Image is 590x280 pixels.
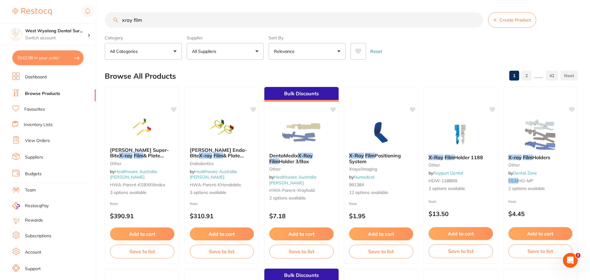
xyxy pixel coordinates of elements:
[25,35,87,41] p: Switch account
[25,233,51,239] a: Subscriptions
[433,170,463,176] a: Raypurt Dental
[454,154,483,160] span: Holder 1188
[508,244,573,258] button: Save to list
[190,147,254,159] b: Kerr Hawe Endo-Bite X-ray Film & Plate holder with Ring
[509,69,519,82] a: 1
[199,152,212,159] em: X-ray
[429,244,493,258] button: Save to list
[532,154,550,160] span: Holders
[192,48,219,54] p: All Suppliers
[110,161,174,166] small: other
[25,171,42,177] a: Budgets
[202,112,242,142] img: Kerr Hawe Endo-Bite X-ray Film & Plate holder with Ring
[24,122,53,128] a: Inventory Lists
[187,35,264,41] label: Supplier
[488,12,536,28] button: Create Product
[349,212,413,219] p: $1.95
[12,202,20,209] img: RestocqPay
[349,245,413,258] button: Save to list
[269,158,279,164] em: Film
[190,201,198,206] span: from
[105,43,182,60] button: All Categories
[25,187,36,193] a: Team
[349,201,357,206] span: from
[269,174,316,185] a: Healthware Australia [PERSON_NAME]
[110,182,165,187] span: HWA-parent-KSBXKitindex
[110,152,164,164] span: & Plate Holder PA with Index
[119,152,132,159] em: X-ray
[576,253,580,258] span: 2
[269,245,334,258] button: Save to list
[12,50,83,65] button: $542.98 in your order
[110,169,157,180] span: by
[110,169,157,180] a: Healthware Australia [PERSON_NAME]
[110,190,174,196] span: 3 options available
[12,8,52,15] img: Restocq Logo
[190,161,254,166] small: Endodontics
[445,154,454,160] em: Film
[269,195,334,201] span: 2 options available
[441,119,481,150] img: X-Ray Film Holder 1188
[269,43,346,60] button: Relevance
[269,152,298,159] span: DentaMedix
[110,147,169,159] span: [PERSON_NAME] Super-Bite
[25,28,87,34] h4: West Wyalong Dental Surgery (DentalTown 4)
[110,48,140,54] p: All Categories
[269,212,334,219] p: $7.18
[10,28,22,41] img: West Wyalong Dental Surgery (DentalTown 4)
[429,170,463,176] span: by
[279,158,309,164] span: Holder 3/Box
[522,69,531,82] a: 2
[523,154,532,160] em: Film
[214,152,223,159] em: Film
[264,87,339,102] div: Bulk Discounts
[269,167,334,172] small: other
[12,202,49,209] a: RestocqPay
[349,227,413,240] button: Add to cart
[429,210,493,217] p: $13.50
[110,147,174,159] b: Kerr Hawe Super-Bite X-ray Film & Plate Holder PA with Index
[429,199,437,204] span: from
[25,217,43,223] a: Rewards
[349,190,413,196] span: 12 options available
[349,153,413,164] b: X-Ray Film Positioning System
[110,212,174,219] p: $390.91
[105,12,483,28] input: Search Products
[281,117,321,148] img: DentaMedix X-Ray Film Holder 3/Box
[534,72,543,79] p: ......
[349,152,401,164] span: Positioning System
[429,227,493,240] button: Add to cart
[269,35,346,41] label: Sort By
[499,18,531,22] span: Create Product
[12,5,52,19] a: Restocq Logo
[269,187,315,193] span: HWA-parent-xrayhold
[508,186,573,192] span: 2 options available
[190,147,247,159] span: [PERSON_NAME] Endo-Bite
[269,153,334,164] b: DentaMedix X-Ray Film Holder 3/Box
[349,152,364,159] em: X-Ray
[105,72,176,81] h2: Browse All Products
[508,227,573,240] button: Add to cart
[25,138,50,144] a: View Orders
[25,266,41,272] a: Support
[368,43,384,60] button: Reset
[190,169,237,180] a: Healthware Australia [PERSON_NAME]
[190,182,241,187] span: HWA-parent-KHendobite
[429,163,493,168] small: other
[190,169,237,180] span: by
[190,190,254,196] span: 3 options available
[349,167,413,172] small: xrays/imaging
[429,155,493,160] b: X-Ray Film Holder 1188
[508,178,518,183] em: FILM
[190,245,254,258] button: Save to list
[25,249,41,255] a: Account
[508,155,573,160] b: X-ray Film Holders
[190,152,244,164] span: & Plate holder with Ring
[134,152,143,159] em: Film
[25,91,60,97] a: Browse Products
[508,199,516,204] span: from
[513,170,537,176] a: Dental Zone
[361,117,401,148] img: X-Ray Film Positioning System
[122,112,162,142] img: Kerr Hawe Super-Bite X-ray Film & Plate Holder PA with Index
[190,227,254,240] button: Add to cart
